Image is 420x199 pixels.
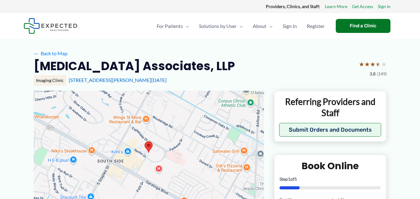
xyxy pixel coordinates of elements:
strong: Providers, Clinics, and Staff: [266,4,320,9]
a: ←Back to Map [34,49,67,58]
a: For PatientsMenu Toggle [152,15,194,37]
span: ★ [359,58,364,70]
a: Sign In [278,15,302,37]
p: Referring Providers and Staff [279,96,381,119]
span: Solutions by User [199,15,237,37]
span: Menu Toggle [266,15,273,37]
span: 3.8 [370,70,376,78]
span: ★ [376,58,381,70]
span: ★ [364,58,370,70]
a: Get Access [352,2,373,11]
img: Expected Healthcare Logo - side, dark font, small [24,18,77,34]
span: ★ [370,58,376,70]
div: Imaging Clinic [34,75,66,86]
a: Learn More [325,2,347,11]
span: 1 [288,176,290,182]
span: ← [34,50,39,56]
span: Menu Toggle [183,15,189,37]
h2: [MEDICAL_DATA] Associates, LLP [34,58,235,74]
nav: Primary Site Navigation [152,15,330,37]
span: 5 [294,176,297,182]
span: For Patients [157,15,183,37]
span: Menu Toggle [237,15,243,37]
a: Register [302,15,330,37]
h2: Book Online [279,160,381,172]
a: Find a Clinic [336,19,390,33]
span: Register [307,15,325,37]
a: Sign In [378,2,390,11]
span: ★ [381,58,387,70]
button: Submit Orders and Documents [279,123,381,137]
a: [STREET_ADDRESS][PERSON_NAME][DATE] [69,77,167,83]
p: Step of [279,177,381,181]
span: About [253,15,266,37]
span: Sign In [283,15,297,37]
a: Solutions by UserMenu Toggle [194,15,248,37]
a: AboutMenu Toggle [248,15,278,37]
span: (149) [377,70,387,78]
